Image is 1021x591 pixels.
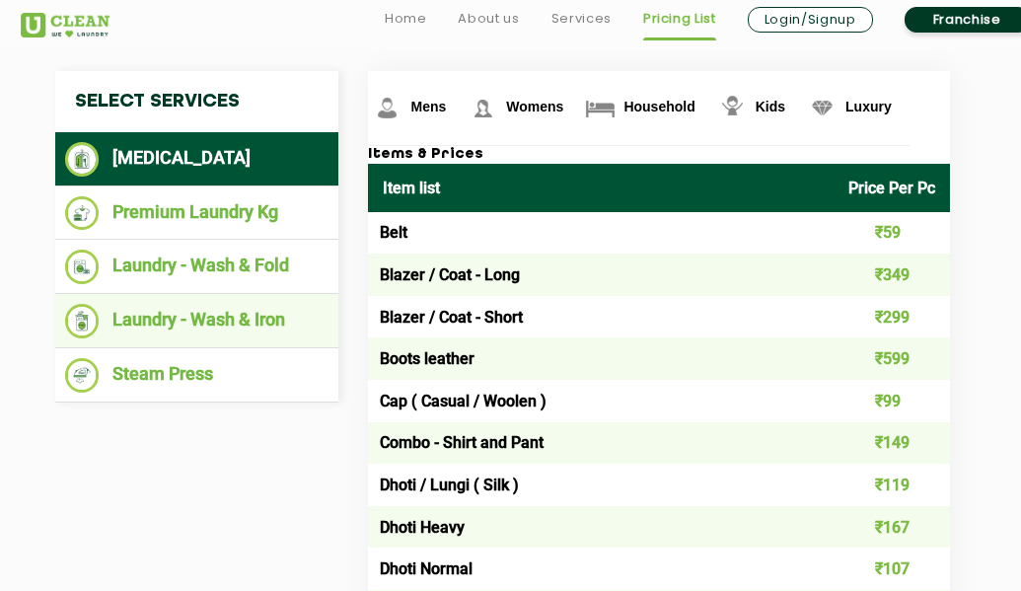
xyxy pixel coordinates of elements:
[748,7,873,33] a: Login/Signup
[368,380,834,422] td: Cap ( Casual / Woolen )
[410,99,446,114] span: Mens
[368,164,834,212] th: Item list
[65,250,100,284] img: Laundry - Wash & Fold
[756,99,785,114] span: Kids
[583,91,618,125] img: Household
[551,7,612,31] a: Services
[65,304,329,338] li: Laundry - Wash & Iron
[643,7,716,31] a: Pricing List
[65,304,100,338] img: Laundry - Wash & Iron
[65,196,100,231] img: Premium Laundry Kg
[368,337,834,380] td: Boots leather
[21,13,109,37] img: UClean Laundry and Dry Cleaning
[65,250,329,284] li: Laundry - Wash & Fold
[368,464,834,506] td: Dhoti / Lungi ( Silk )
[506,99,563,114] span: Womens
[458,7,519,31] a: About us
[715,91,750,125] img: Kids
[368,422,834,465] td: Combo - Shirt and Pant
[368,254,834,296] td: Blazer / Coat - Long
[834,380,950,422] td: ₹99
[368,506,834,549] td: Dhoti Heavy
[65,142,100,177] img: Dry Cleaning
[370,91,404,125] img: Mens
[623,99,694,114] span: Household
[834,212,950,255] td: ₹59
[65,196,329,231] li: Premium Laundry Kg
[65,358,100,393] img: Steam Press
[845,99,892,114] span: Luxury
[55,71,339,132] h4: Select Services
[834,464,950,506] td: ₹119
[65,358,329,393] li: Steam Press
[834,422,950,465] td: ₹149
[368,212,834,255] td: Belt
[368,296,834,338] td: Blazer / Coat - Short
[834,254,950,296] td: ₹349
[834,337,950,380] td: ₹599
[368,548,834,590] td: Dhoti Normal
[834,296,950,338] td: ₹299
[65,142,329,177] li: [MEDICAL_DATA]
[385,7,427,31] a: Home
[834,548,950,590] td: ₹107
[834,506,950,549] td: ₹167
[368,146,950,164] h3: Items & Prices
[805,91,839,125] img: Luxury
[834,164,950,212] th: Price Per Pc
[466,91,500,125] img: Womens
